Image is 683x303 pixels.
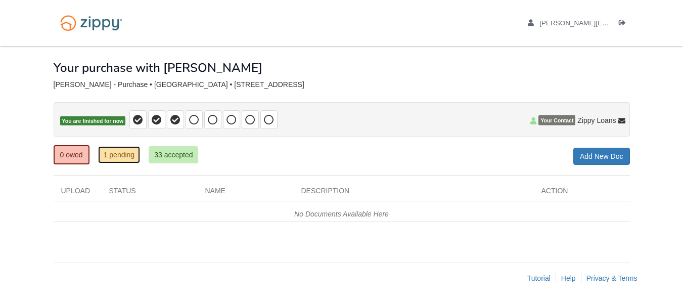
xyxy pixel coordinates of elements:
div: [PERSON_NAME] - Purchase • [GEOGRAPHIC_DATA] • [STREET_ADDRESS] [54,80,630,89]
a: 33 accepted [149,146,198,163]
div: Upload [54,186,102,201]
span: Zippy Loans [577,115,616,125]
em: No Documents Available Here [294,210,389,218]
a: 0 owed [54,145,89,164]
span: Your Contact [538,115,575,125]
img: Logo [54,10,129,36]
a: Log out [619,19,630,29]
div: Name [198,186,294,201]
h1: Your purchase with [PERSON_NAME] [54,61,262,74]
a: Privacy & Terms [586,274,638,282]
span: You are finished for now [60,116,126,126]
a: Tutorial [527,274,551,282]
a: Add New Doc [573,148,630,165]
div: Status [102,186,198,201]
div: Description [294,186,534,201]
a: Help [561,274,576,282]
div: Action [534,186,630,201]
a: 1 pending [98,146,141,163]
